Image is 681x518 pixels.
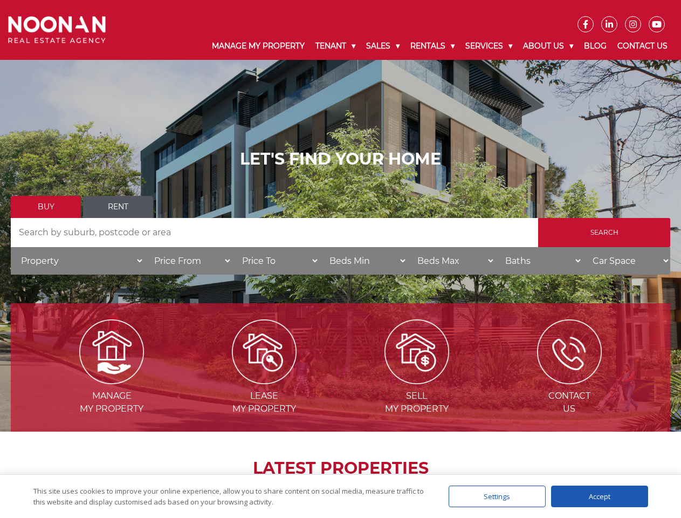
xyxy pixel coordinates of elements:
img: Noonan Real Estate Agency [8,16,106,43]
a: Managemy Property [37,346,187,414]
a: About Us [518,32,579,60]
a: Manage My Property [207,32,310,60]
div: Settings [449,486,546,507]
input: Search [538,218,670,247]
a: Buy [11,196,81,218]
span: Sell my Property [342,390,492,415]
img: Sell my property [384,319,449,384]
div: This site uses cookies to improve your online experience, allow you to share content on social me... [33,486,427,507]
a: Rentals [405,32,460,60]
div: Accept [551,486,648,507]
img: Lease my property [232,319,297,384]
h2: LATEST PROPERTIES [38,459,643,478]
h1: LET'S FIND YOUR HOME [11,149,670,169]
a: Rent [83,196,153,218]
a: Services [460,32,518,60]
a: Contact Us [612,32,673,60]
input: Search by suburb, postcode or area [11,218,538,247]
a: Sales [361,32,405,60]
span: Contact Us [494,390,644,415]
a: Blog [579,32,612,60]
a: Leasemy Property [189,346,340,414]
img: ICONS [537,319,602,384]
a: ContactUs [494,346,644,414]
a: Tenant [310,32,361,60]
span: Lease my Property [189,390,340,415]
img: Manage my Property [79,319,144,384]
a: Sellmy Property [342,346,492,414]
span: Manage my Property [37,390,187,415]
